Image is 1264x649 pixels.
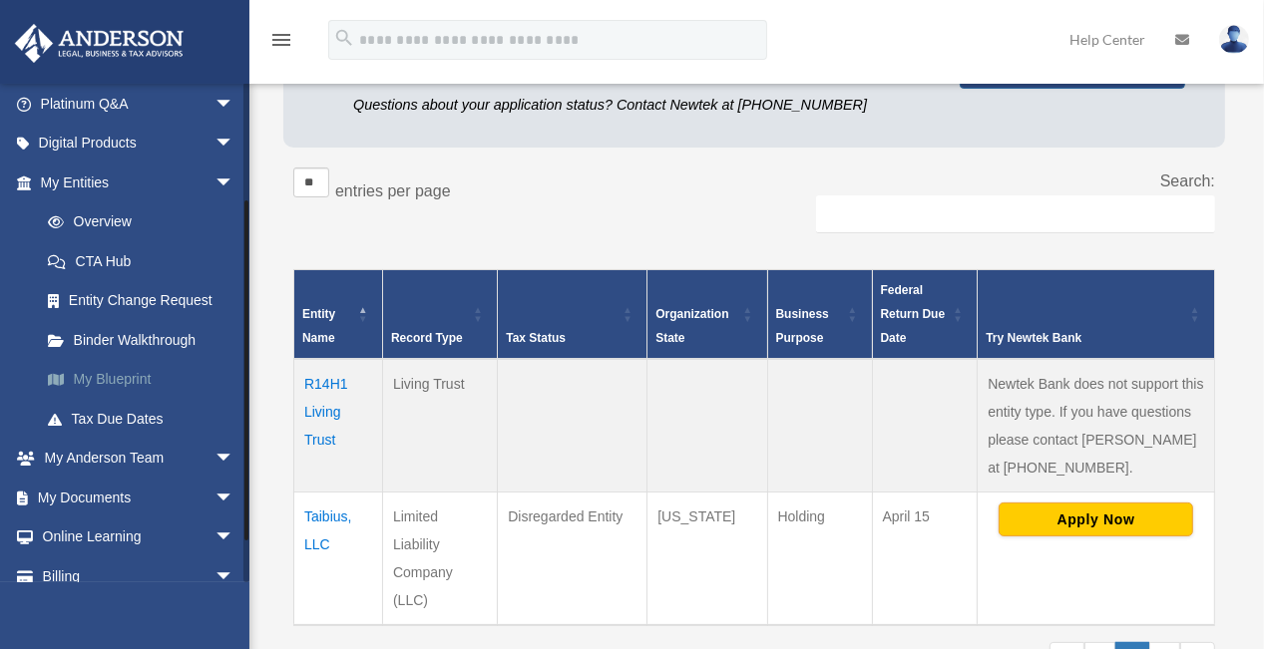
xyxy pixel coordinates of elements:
span: Organization State [655,307,728,345]
td: Disregarded Entity [498,491,647,625]
th: Federal Return Due Date: Activate to sort [872,269,978,359]
img: User Pic [1219,25,1249,54]
th: Record Type: Activate to sort [383,269,498,359]
td: Limited Liability Company (LLC) [383,491,498,625]
i: search [333,27,355,49]
th: Business Purpose: Activate to sort [767,269,872,359]
a: CTA Hub [28,241,264,281]
a: Billingarrow_drop_down [14,556,264,596]
img: Anderson Advisors Platinum Portal [9,24,190,63]
span: arrow_drop_down [214,517,254,558]
th: Try Newtek Bank : Activate to sort [978,269,1215,359]
a: My Documentsarrow_drop_down [14,478,264,517]
td: April 15 [872,491,978,625]
a: menu [269,35,293,52]
span: arrow_drop_down [214,439,254,480]
span: Tax Status [506,331,566,345]
a: Tax Due Dates [28,399,264,439]
td: Newtek Bank does not support this entity type. If you have questions please contact [PERSON_NAME]... [978,359,1215,492]
span: arrow_drop_down [214,478,254,518]
a: Online Learningarrow_drop_down [14,517,264,557]
th: Organization State: Activate to sort [647,269,767,359]
a: Entity Change Request [28,281,264,321]
a: My Blueprint [28,360,264,400]
a: Binder Walkthrough [28,320,264,360]
div: Try Newtek Bank [986,326,1184,350]
a: Digital Productsarrow_drop_down [14,124,264,163]
a: Overview [28,202,254,242]
th: Tax Status: Activate to sort [498,269,647,359]
th: Entity Name: Activate to invert sorting [294,269,383,359]
td: Taibius, LLC [294,491,383,625]
span: arrow_drop_down [214,124,254,164]
p: Questions about your application status? Contact Newtek at [PHONE_NUMBER] [353,93,930,118]
i: menu [269,28,293,52]
a: Platinum Q&Aarrow_drop_down [14,84,264,124]
span: arrow_drop_down [214,556,254,597]
a: My Entitiesarrow_drop_down [14,162,264,202]
button: Apply Now [999,502,1193,536]
span: Federal Return Due Date [881,283,946,345]
td: [US_STATE] [647,491,767,625]
label: Search: [1160,172,1215,189]
span: arrow_drop_down [214,162,254,203]
label: entries per page [335,182,451,199]
span: Record Type [391,331,463,345]
td: Living Trust [383,359,498,492]
a: My Anderson Teamarrow_drop_down [14,439,264,479]
td: Holding [767,491,872,625]
td: R14H1 Living Trust [294,359,383,492]
span: Business Purpose [776,307,829,345]
span: arrow_drop_down [214,84,254,125]
span: Entity Name [302,307,335,345]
